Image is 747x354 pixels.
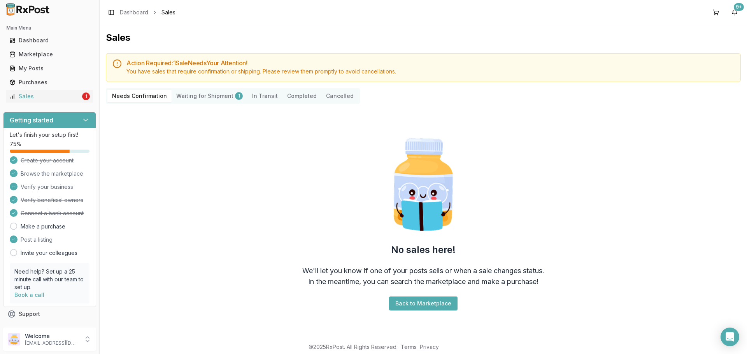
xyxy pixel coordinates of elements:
[282,90,321,102] button: Completed
[107,90,172,102] button: Needs Confirmation
[3,48,96,61] button: Marketplace
[21,157,74,164] span: Create your account
[21,209,84,217] span: Connect a bank account
[3,76,96,89] button: Purchases
[728,6,741,19] button: 9+
[21,236,53,244] span: Post a listing
[389,296,458,310] button: Back to Marketplace
[734,3,744,11] div: 9+
[9,37,90,44] div: Dashboard
[6,33,93,47] a: Dashboard
[25,332,79,340] p: Welcome
[321,90,358,102] button: Cancelled
[308,276,538,287] div: In the meantime, you can search the marketplace and make a purchase!
[126,68,734,75] div: You have sales that require confirmation or shipping. Please review them promptly to avoid cancel...
[6,47,93,61] a: Marketplace
[172,90,247,102] button: Waiting for Shipment
[373,135,473,234] img: Smart Pill Bottle
[8,333,20,345] img: User avatar
[235,92,243,100] div: 1
[120,9,175,16] nav: breadcrumb
[3,90,96,103] button: Sales1
[161,9,175,16] span: Sales
[420,344,439,350] a: Privacy
[21,196,83,204] span: Verify beneficial owners
[401,344,417,350] a: Terms
[120,9,148,16] a: Dashboard
[106,31,741,44] h1: Sales
[721,328,739,346] div: Open Intercom Messenger
[9,65,90,72] div: My Posts
[3,62,96,75] button: My Posts
[9,78,90,86] div: Purchases
[14,291,44,298] a: Book a call
[25,340,79,346] p: [EMAIL_ADDRESS][DOMAIN_NAME]
[3,321,96,335] button: Feedback
[6,75,93,89] a: Purchases
[6,61,93,75] a: My Posts
[21,249,77,257] a: Invite your colleagues
[247,90,282,102] button: In Transit
[9,92,81,100] div: Sales
[10,131,89,139] p: Let's finish your setup first!
[3,34,96,47] button: Dashboard
[14,268,85,291] p: Need help? Set up a 25 minute call with our team to set up.
[3,307,96,321] button: Support
[21,223,65,230] a: Make a purchase
[391,244,456,256] h2: No sales here!
[302,265,544,276] div: We'll let you know if one of your posts sells or when a sale changes status.
[6,89,93,103] a: Sales1
[3,3,53,16] img: RxPost Logo
[6,25,93,31] h2: Main Menu
[21,183,73,191] span: Verify your business
[21,170,83,178] span: Browse the marketplace
[82,92,90,100] div: 1
[19,324,45,332] span: Feedback
[10,140,21,148] span: 75 %
[9,51,90,58] div: Marketplace
[10,115,53,125] h3: Getting started
[126,60,734,66] h5: Action Required: 1 Sale Need s Your Attention!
